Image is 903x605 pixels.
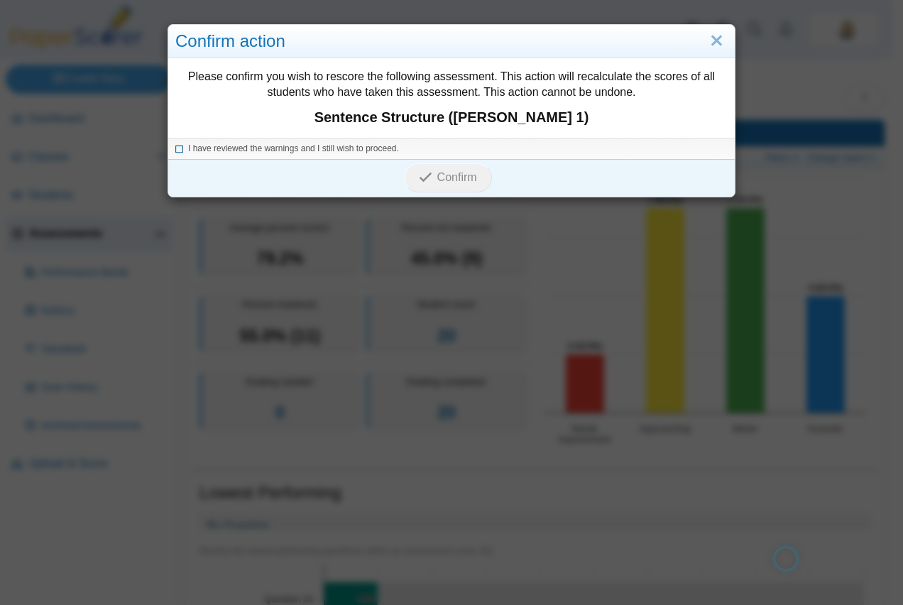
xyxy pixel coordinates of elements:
[706,29,728,53] a: Close
[404,163,491,192] button: Confirm
[175,107,728,127] strong: Sentence Structure ([PERSON_NAME] 1)
[168,25,735,58] div: Confirm action
[168,58,735,138] div: Please confirm you wish to rescore the following assessment. This action will recalculate the sco...
[437,171,477,183] span: Confirm
[188,143,399,153] span: I have reviewed the warnings and I still wish to proceed.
